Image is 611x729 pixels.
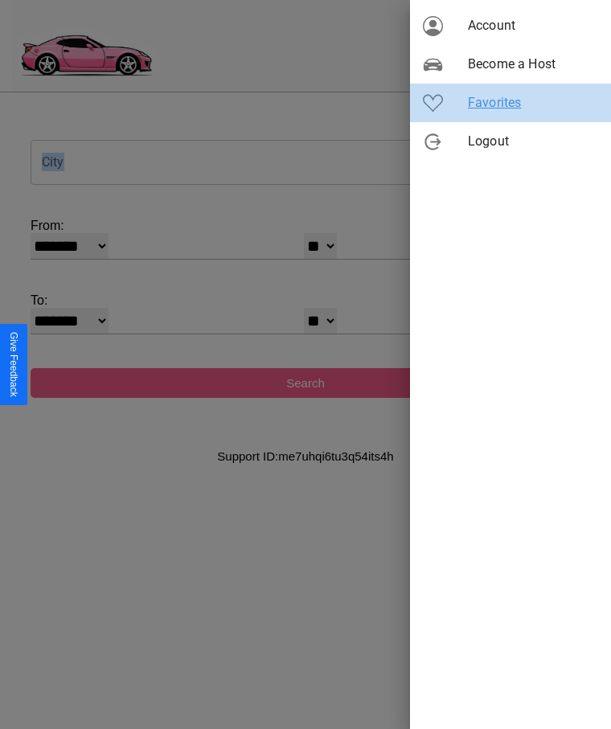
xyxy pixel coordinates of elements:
[468,132,598,151] span: Logout
[410,45,611,84] div: Become a Host
[410,84,611,122] div: Favorites
[468,55,598,74] span: Become a Host
[468,16,598,35] span: Account
[410,6,611,45] div: Account
[468,93,598,113] span: Favorites
[8,332,19,397] div: Give Feedback
[410,122,611,161] div: Logout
